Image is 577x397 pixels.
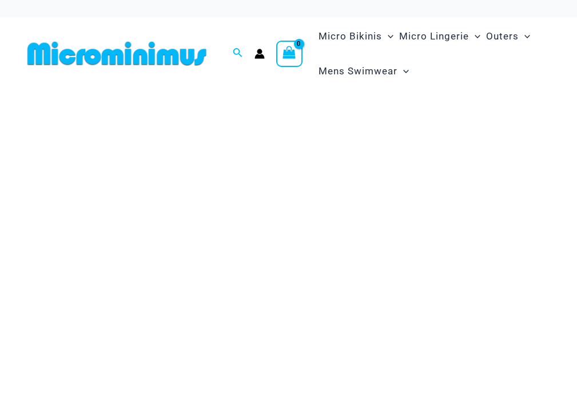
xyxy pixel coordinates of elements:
[319,57,397,86] span: Mens Swimwear
[276,41,303,67] a: View Shopping Cart, empty
[319,22,382,51] span: Micro Bikinis
[396,19,483,54] a: Micro LingerieMenu ToggleMenu Toggle
[233,46,243,61] a: Search icon link
[519,22,530,51] span: Menu Toggle
[314,17,554,90] nav: Site Navigation
[316,19,396,54] a: Micro BikinisMenu ToggleMenu Toggle
[483,19,533,54] a: OutersMenu ToggleMenu Toggle
[254,49,265,59] a: Account icon link
[469,22,480,51] span: Menu Toggle
[316,54,412,89] a: Mens SwimwearMenu ToggleMenu Toggle
[399,22,469,51] span: Micro Lingerie
[23,41,211,66] img: MM SHOP LOGO FLAT
[382,22,393,51] span: Menu Toggle
[397,57,409,86] span: Menu Toggle
[486,22,519,51] span: Outers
